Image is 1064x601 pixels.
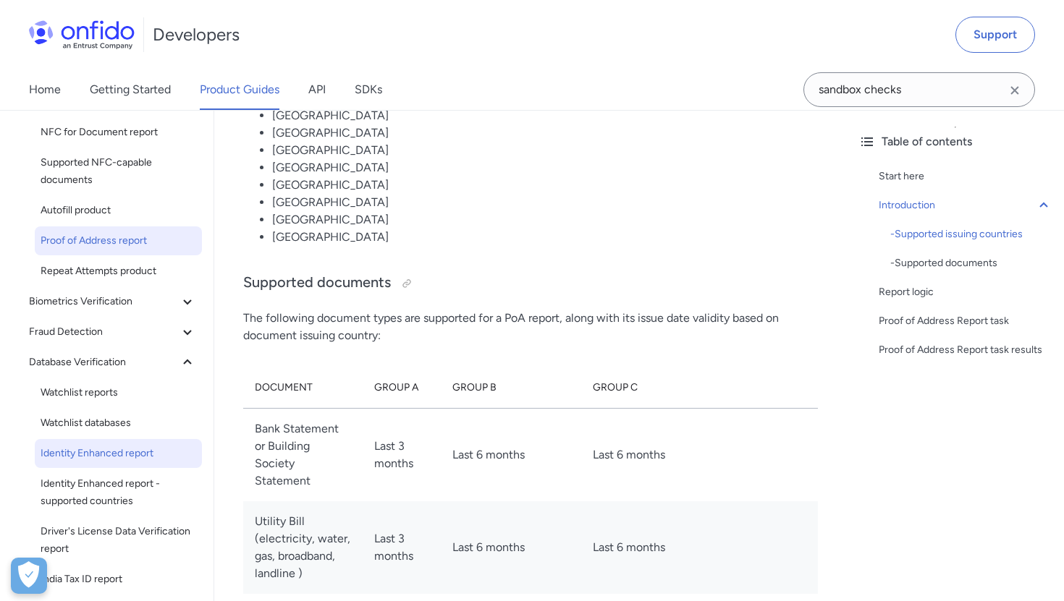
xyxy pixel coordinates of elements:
li: [GEOGRAPHIC_DATA] [272,142,818,159]
th: Group A [363,367,441,409]
th: Document [243,367,363,409]
li: [GEOGRAPHIC_DATA] [272,124,818,142]
img: Onfido Logo [29,20,135,49]
a: India Tax ID report [35,565,202,594]
a: Product Guides [200,69,279,110]
a: Start here [879,168,1052,185]
li: [GEOGRAPHIC_DATA] [272,107,818,124]
li: [GEOGRAPHIC_DATA] [272,159,818,176]
span: Fraud Detection [29,323,179,341]
span: Supported NFC-capable documents [41,154,196,189]
td: Last 6 months [441,501,581,594]
span: Biometrics Verification [29,293,179,310]
input: Onfido search input field [803,72,1035,107]
a: NFC for Document report [35,118,202,147]
td: Bank Statement or Building Society Statement [243,408,363,501]
span: Watchlist reports [41,384,196,401]
div: Cookie Preferences [11,558,47,594]
td: Utility Bill (electricity, water, gas, broadband, landline ) [243,501,363,594]
td: Last 6 months [581,501,722,594]
span: NFC for Document report [41,124,196,141]
a: Autofill product [35,196,202,225]
a: API [308,69,326,110]
a: Proof of Address Report task results [879,341,1052,359]
span: Watchlist databases [41,414,196,432]
th: Group B [441,367,581,409]
a: Home [29,69,61,110]
div: - Supported issuing countries [890,226,1052,243]
a: -Supported issuing countries [890,226,1052,243]
svg: Clear search field button [1006,82,1023,99]
a: Identity Enhanced report - supported countries [35,469,202,516]
a: -Supported documents [890,255,1052,272]
button: Open Preferences [11,558,47,594]
span: India Tax ID report [41,571,196,588]
span: Identity Enhanced report - supported countries [41,475,196,510]
a: Supported NFC-capable documents [35,148,202,195]
h3: Supported documents [243,272,818,295]
h1: Developers [153,23,240,46]
a: Getting Started [90,69,171,110]
a: Watchlist reports [35,378,202,407]
div: - Supported documents [890,255,1052,272]
td: Last 3 months [363,501,441,594]
p: The following document types are supported for a PoA report, along with its issue date validity b... [243,310,818,344]
a: Support [955,17,1035,53]
a: Driver's License Data Verification report [35,517,202,563]
span: Driver's License Data Verification report [41,523,196,558]
button: Biometrics Verification [23,287,202,316]
span: Repeat Attempts product [41,263,196,280]
div: Table of contents [858,133,1052,150]
li: [GEOGRAPHIC_DATA] [272,211,818,229]
span: Identity Enhanced report [41,445,196,462]
a: Repeat Attempts product [35,257,202,286]
li: [GEOGRAPHIC_DATA] [272,229,818,246]
td: Last 3 months [363,408,441,501]
button: Database Verification [23,348,202,377]
span: Autofill product [41,202,196,219]
a: Proof of Address Report task [879,312,1052,330]
button: Fraud Detection [23,317,202,346]
span: Proof of Address report [41,232,196,250]
a: Watchlist databases [35,409,202,438]
li: [GEOGRAPHIC_DATA] [272,194,818,211]
a: Report logic [879,284,1052,301]
td: Last 6 months [581,408,722,501]
a: Proof of Address report [35,226,202,255]
a: Identity Enhanced report [35,439,202,468]
span: Database Verification [29,354,179,371]
li: [GEOGRAPHIC_DATA] [272,176,818,194]
a: Introduction [879,197,1052,214]
td: Last 6 months [441,408,581,501]
a: SDKs [355,69,382,110]
th: Group C [581,367,722,409]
